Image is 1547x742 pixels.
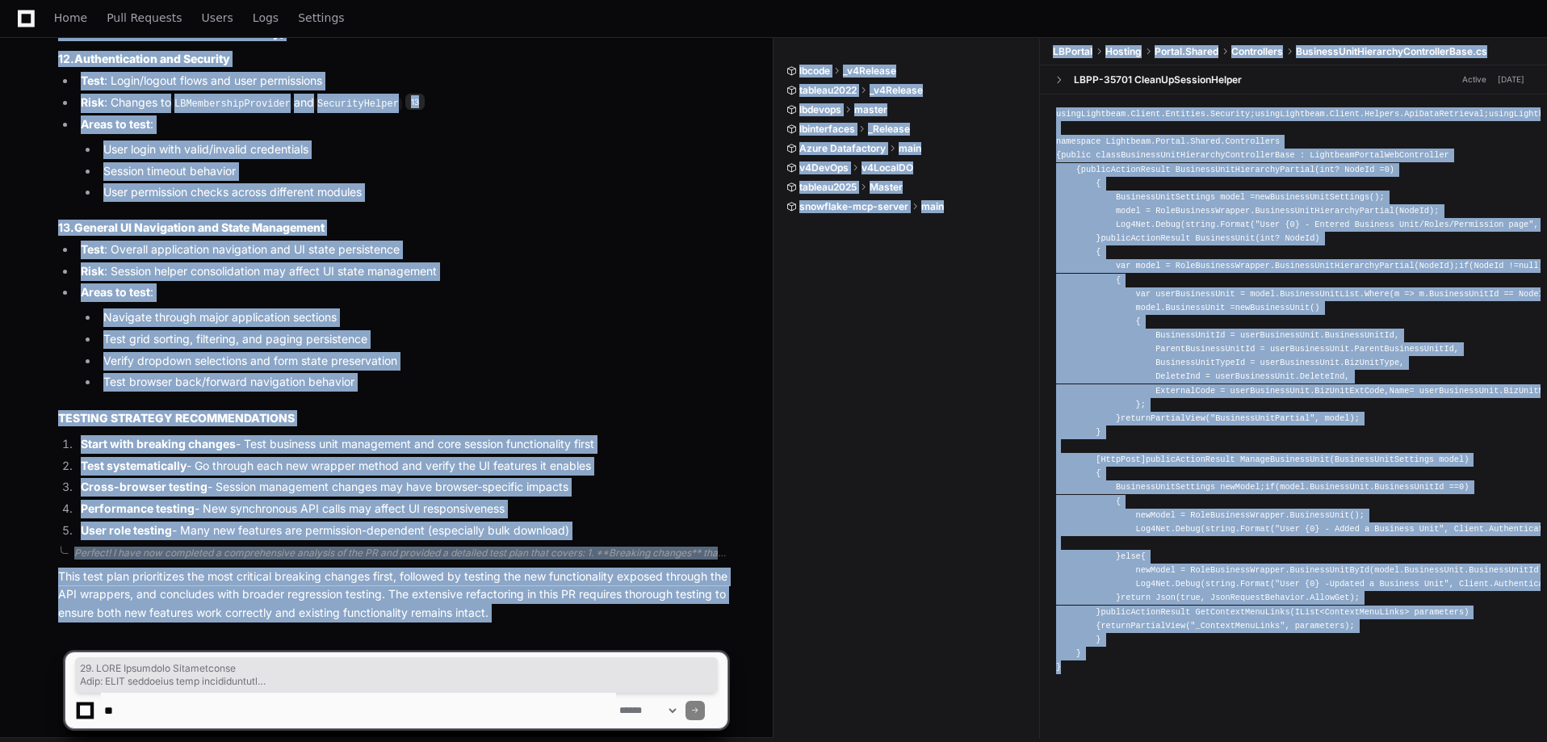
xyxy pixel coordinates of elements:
[870,84,923,97] span: _v4Release
[171,97,294,111] code: LBMembershipProvider
[81,437,236,451] strong: Start with breaking changes
[76,262,727,281] li: : Session helper consolidation may affect UI state management
[799,142,886,155] span: Azure Datafactory
[81,459,187,472] strong: Test systematically
[1105,45,1142,58] span: Hosting
[1101,621,1130,631] span: return
[74,547,727,560] div: Perfect! I have now completed a comprehensive analysis of the PR and provided a detailed test pla...
[1320,165,1335,174] span: int
[1074,73,1242,86] div: LBPP-35701 CleanUpSessionHelper
[1081,165,1111,174] span: public
[1155,593,1176,602] span: Json
[1180,593,1201,602] span: true
[76,500,727,518] li: - New synchronous API calls may affect UI responsiveness
[1056,107,1531,674] div: Lightbeam.Client.Entities. ; Lightbeam.Client.Helpers.ApiDataRetrieval; Lightbeam.Client.Helpers....
[76,115,727,202] li: :
[1101,233,1130,243] span: public
[1231,45,1283,58] span: Controllers
[99,352,727,371] li: Verify dropdown selections and form state preservation
[1121,593,1151,602] span: return
[1385,165,1390,174] span: 0
[799,103,841,116] span: lbdevops
[1096,150,1121,160] span: class
[799,181,857,194] span: tableau2025
[81,523,172,537] strong: User role testing
[76,94,727,113] li: : Changes to and
[99,183,727,202] li: User permission checks across different modules
[58,568,727,623] p: This test plan prioritizes the most critical breaking changes first, followed by testing the new ...
[76,522,727,540] li: - Many new features are permission-dependent (especially bulk download)
[1053,45,1092,58] span: LBPortal
[870,181,903,194] span: Master
[76,435,727,454] li: - Test business unit management and core session functionality first
[81,501,195,515] strong: Performance testing
[99,373,727,392] li: Test browser back/forward navigation behavior
[1265,482,1275,492] span: if
[76,478,727,497] li: - Session management changes may have browser-specific impacts
[1155,45,1218,58] span: Portal.Shared
[1459,261,1469,270] span: if
[1235,303,1250,312] span: new
[1121,413,1151,423] span: return
[1365,289,1390,299] span: Where
[1210,109,1250,119] span: Security
[253,13,279,23] span: Logs
[1101,607,1130,617] span: public
[58,220,727,236] h3: 13.
[1498,73,1524,86] div: [DATE]
[298,13,344,23] span: Settings
[81,242,104,256] strong: Test
[58,411,295,425] strong: TESTING STRATEGY RECOMMENDATIONS
[54,13,87,23] span: Home
[1296,45,1487,58] span: BusinessUnitHierarchyControllerBase.cs
[76,241,727,259] li: : Overall application navigation and UI state persistence
[74,52,230,65] strong: Authentication and Security
[799,200,908,213] span: snowflake-mcp-server
[74,220,325,234] strong: General UI Navigation and State Management
[1056,109,1081,119] span: using
[799,161,849,174] span: v4DevOps
[1176,524,1201,534] span: Debug
[405,94,425,110] span: 13
[81,264,104,278] strong: Risk
[1061,150,1091,160] span: public
[1489,109,1514,119] span: using
[799,84,857,97] span: tableau2022
[862,161,913,174] span: v4LocalDO
[99,308,727,327] li: Navigate through major application sections
[76,457,727,476] li: - Go through each new wrapper method and verify the UI features it enables
[81,285,150,299] strong: Areas to test
[1176,579,1201,589] span: Debug
[868,123,910,136] span: _Release
[58,51,727,67] h3: 12.
[1121,551,1141,561] span: else
[1255,192,1269,202] span: new
[1155,220,1180,229] span: Debug
[1390,386,1410,396] span: Name
[1459,482,1464,492] span: 0
[76,72,727,90] li: : Login/logout flows and user permissions
[99,162,727,181] li: Session timeout behavior
[107,13,182,23] span: Pull Requests
[1255,109,1280,119] span: using
[81,117,150,131] strong: Areas to test
[1457,72,1491,87] span: Active
[81,95,104,109] strong: Risk
[99,140,727,159] li: User login with valid/invalid credentials
[1519,261,1539,270] span: null
[843,65,896,78] span: _v4Release
[799,123,855,136] span: lbinterfaces
[99,330,727,349] li: Test grid sorting, filtering, and paging persistence
[80,662,713,688] span: 29. LORE Ipsumdolo Sitametconse Adip: ELIT seddoeius temp incididuntutl Etd: MagNAALIquaenimaDmin...
[81,73,104,87] strong: Test
[921,200,944,213] span: main
[1146,455,1176,464] span: public
[854,103,887,116] span: master
[1260,233,1275,243] span: int
[899,142,921,155] span: main
[314,97,402,111] code: SecurityHelper
[76,283,727,392] li: :
[81,480,208,493] strong: Cross-browser testing
[202,13,233,23] span: Users
[799,65,830,78] span: lbcode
